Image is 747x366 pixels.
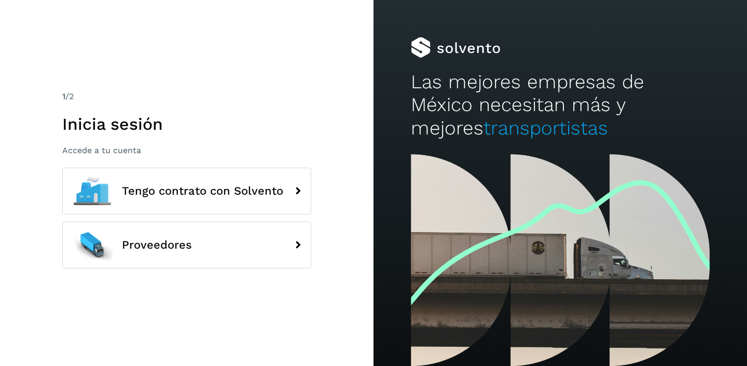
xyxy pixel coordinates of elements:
[62,91,65,101] span: 1
[62,222,311,268] button: Proveedores
[483,117,608,139] span: transportistas
[62,90,311,103] div: /2
[411,71,710,140] h2: Las mejores empresas de México necesitan más y mejores
[62,114,311,134] h1: Inicia sesión
[122,185,283,197] span: Tengo contrato con Solvento
[62,168,311,214] button: Tengo contrato con Solvento
[62,145,311,155] p: Accede a tu cuenta
[122,239,192,251] span: Proveedores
